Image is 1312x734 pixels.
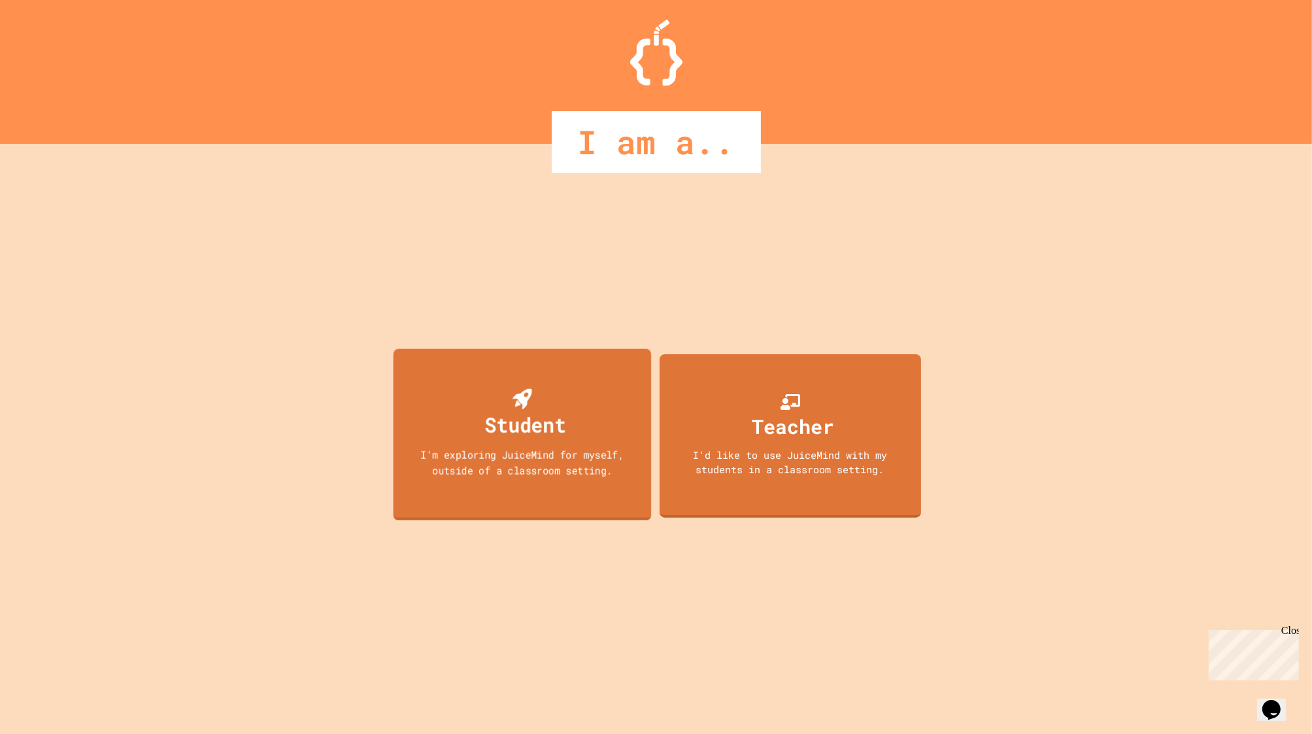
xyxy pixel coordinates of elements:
[5,5,90,83] div: Chat with us now!Close
[552,111,761,173] div: I am a..
[752,412,835,441] div: Teacher
[1257,682,1299,721] iframe: chat widget
[1203,625,1299,680] iframe: chat widget
[484,409,565,440] div: Student
[630,20,682,86] img: Logo.svg
[673,448,908,477] div: I'd like to use JuiceMind with my students in a classroom setting.
[406,446,638,477] div: I'm exploring JuiceMind for myself, outside of a classroom setting.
